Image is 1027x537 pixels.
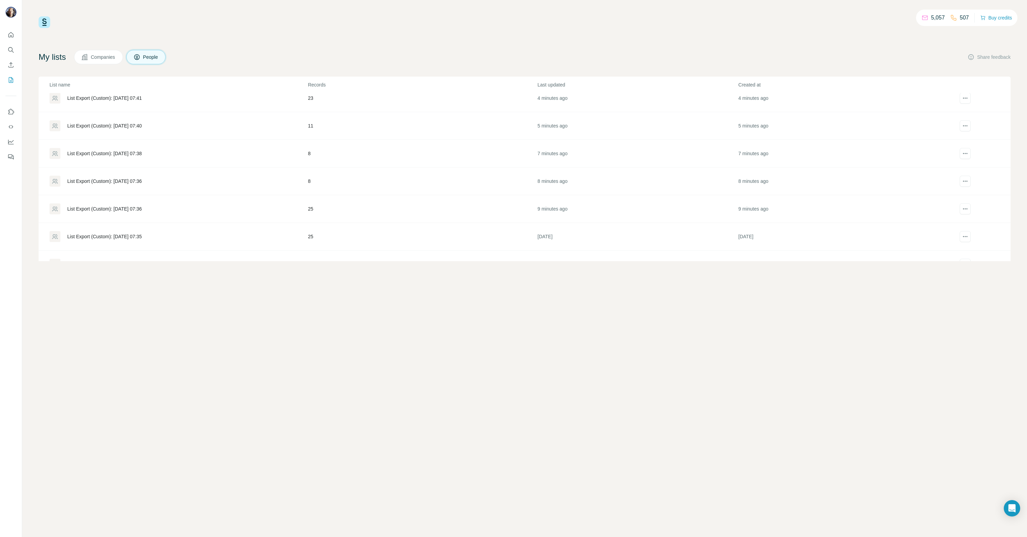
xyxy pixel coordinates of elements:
p: 5,057 [931,14,945,22]
button: Buy credits [980,13,1012,23]
td: 4 minutes ago [537,84,738,112]
button: actions [960,259,971,270]
td: 25 [308,195,537,223]
td: [DATE] [537,223,738,251]
img: Surfe Logo [39,16,50,28]
button: Enrich CSV [5,59,16,71]
td: 9 minutes ago [738,195,939,223]
td: 8 [308,167,537,195]
img: Avatar [5,7,16,18]
td: 8 minutes ago [738,167,939,195]
td: 7 minutes ago [537,140,738,167]
button: My lists [5,74,16,86]
td: [DATE] [738,223,939,251]
p: Records [308,81,537,88]
div: List Export (Custom): [DATE] 07:36 [67,205,142,212]
p: 507 [960,14,969,22]
button: Use Surfe API [5,121,16,133]
td: 23 [308,84,537,112]
button: actions [960,148,971,159]
button: Dashboard [5,136,16,148]
td: 25 [308,223,537,251]
td: 5 minutes ago [738,112,939,140]
td: 8 [308,140,537,167]
td: 8 minutes ago [537,167,738,195]
button: Use Surfe on LinkedIn [5,106,16,118]
div: List Export (Custom): [DATE] 07:36 [67,178,142,185]
td: [DATE] [738,251,939,278]
p: List name [50,81,307,88]
div: List Export (Custom): [DATE] 07:41 [67,95,142,102]
button: actions [960,231,971,242]
button: actions [960,93,971,104]
div: List Export (Custom): [DATE] 07:35 [67,233,142,240]
div: List Export (Custom): [DATE] 07:38 [67,150,142,157]
span: People [143,54,159,61]
button: Share feedback [968,54,1011,61]
button: Search [5,44,16,56]
p: Last updated [537,81,737,88]
div: Open Intercom Messenger [1004,500,1020,516]
button: actions [960,203,971,214]
button: actions [960,176,971,187]
td: 11 [308,112,537,140]
td: 4 minutes ago [738,84,939,112]
button: actions [960,120,971,131]
td: [DATE] [537,251,738,278]
span: Companies [91,54,116,61]
td: 25 [308,251,537,278]
button: Quick start [5,29,16,41]
div: List Export (Custom): [DATE] 07:34 [67,261,142,268]
p: Created at [738,81,939,88]
td: 9 minutes ago [537,195,738,223]
td: 5 minutes ago [537,112,738,140]
div: List Export (Custom): [DATE] 07:40 [67,122,142,129]
h4: My lists [39,52,66,63]
td: 7 minutes ago [738,140,939,167]
button: Feedback [5,151,16,163]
